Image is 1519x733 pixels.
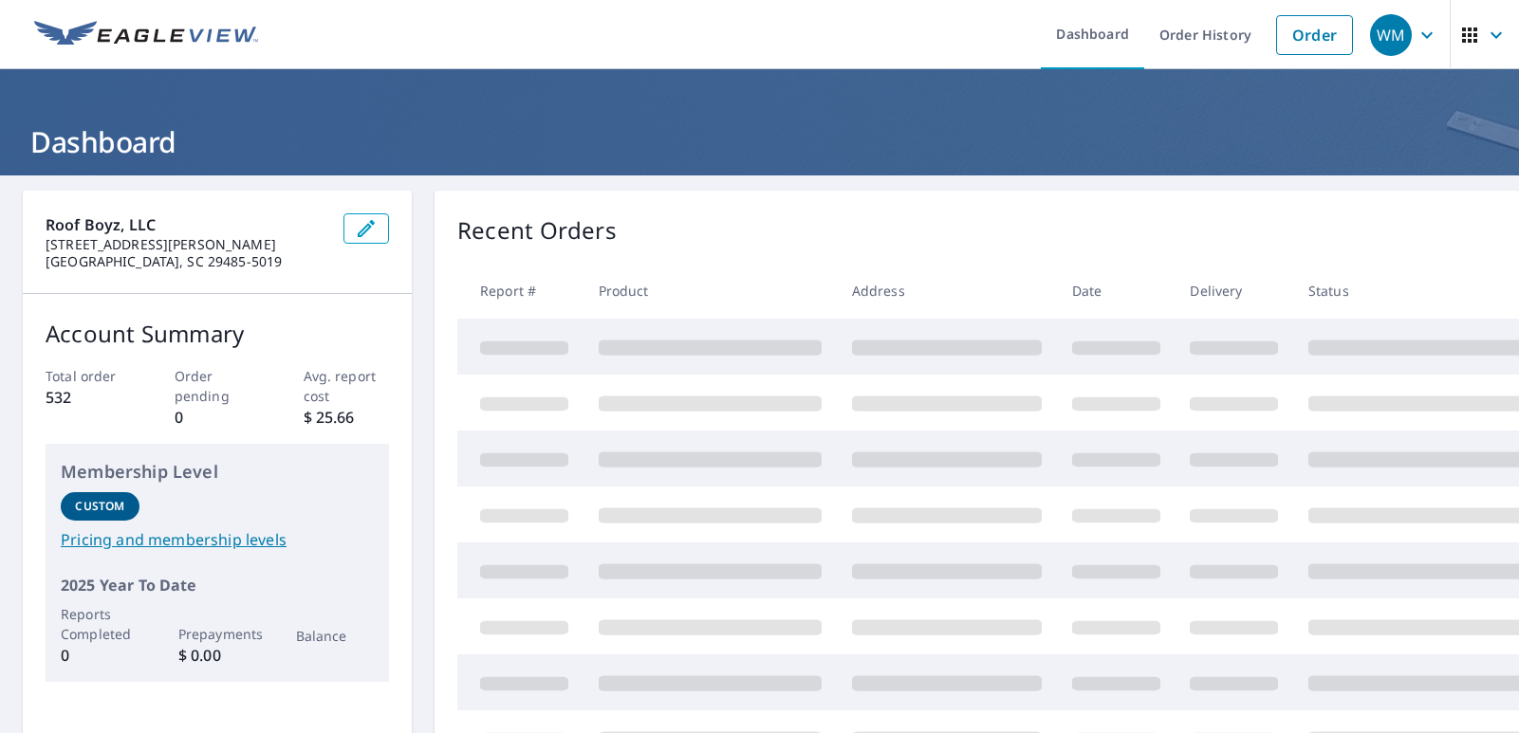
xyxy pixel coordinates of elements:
p: Total order [46,366,132,386]
p: $ 25.66 [304,406,390,429]
img: EV Logo [34,21,258,49]
p: $ 0.00 [178,644,257,667]
th: Date [1057,263,1176,319]
p: Custom [75,498,124,515]
p: Prepayments [178,624,257,644]
th: Report # [457,263,584,319]
h1: Dashboard [23,122,1496,161]
p: Order pending [175,366,261,406]
p: 2025 Year To Date [61,574,374,596]
p: 532 [46,386,132,409]
th: Delivery [1175,263,1293,319]
p: 0 [175,406,261,429]
div: WM [1370,14,1412,56]
p: Roof Boyz, LLC [46,213,328,236]
p: Account Summary [46,317,389,351]
p: Membership Level [61,459,374,485]
th: Product [584,263,837,319]
p: Recent Orders [457,213,617,247]
p: [STREET_ADDRESS][PERSON_NAME] [46,236,328,253]
p: Balance [296,626,375,646]
p: [GEOGRAPHIC_DATA], SC 29485-5019 [46,253,328,270]
p: Reports Completed [61,604,139,644]
p: 0 [61,644,139,667]
a: Pricing and membership levels [61,528,374,551]
th: Address [837,263,1057,319]
p: Avg. report cost [304,366,390,406]
a: Order [1276,15,1353,55]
